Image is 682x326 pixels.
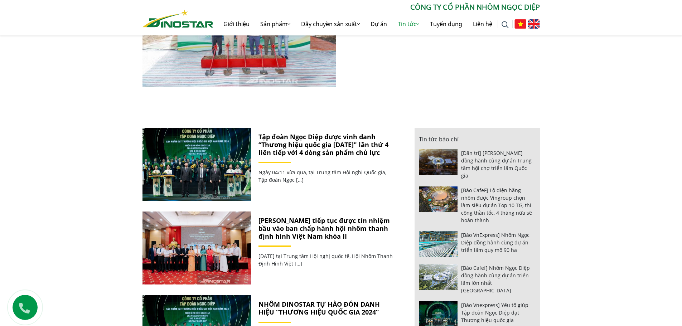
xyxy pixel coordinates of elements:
[258,300,380,316] a: NHÔM DINOSTAR TỰ HÀO ĐÓN DANH HIỆU “THƯƠNG HIỆU QUỐC GIA 2024”
[142,128,251,201] img: Tập đoàn Ngọc Diệp được vinh danh “Thương hiệu quốc gia năm 2024″ lần thứ 4 liên tiếp với 4 dòng ...
[142,10,213,28] img: Nhôm Dinostar
[461,264,530,294] a: [Báo Cafef] Nhôm Ngọc Diệp đồng hành cùng dự án triển lãm lớn nhất [GEOGRAPHIC_DATA]
[218,13,255,35] a: Giới thiệu
[365,13,392,35] a: Dự án
[258,216,390,240] a: [PERSON_NAME] tiếp tục được tín nhiệm bầu vào ban chấp hành hội nhôm thanh định hình Việt Nam khó...
[419,231,458,257] img: [Báo VnExpress] Nhôm Ngọc Diệp đồng hành cùng dự án triển lãm quy mô 90 ha
[425,13,468,35] a: Tuyển dụng
[258,132,388,156] a: Tập đoàn Ngọc Diệp được vinh danh “Thương hiệu quốc gia [DATE]″ lần thứ 4 liên tiếp với 4 dòng sả...
[461,187,532,224] a: [Báo CafeF] Lộ diện hãng nhôm được Vingroup chọn làm siêu dự án Top 10 TG, thi công thần tốc, 4 t...
[461,302,528,323] a: [Báo Vnexpress] Yếu tố giúp Tập đoàn Ngọc Diệp đạt Thương hiệu quốc gia
[514,19,526,29] img: Tiếng Việt
[419,264,458,290] img: [Báo Cafef] Nhôm Ngọc Diệp đồng hành cùng dự án triển lãm lớn nhất Đông Nam Á
[419,186,458,212] img: [Báo CafeF] Lộ diện hãng nhôm được Vingroup chọn làm siêu dự án Top 10 TG, thi công thần tốc, 4 t...
[258,169,397,184] p: Ngày 04/11 vừa qua, tại Trung tâm Hội nghị Quốc gia, Tập đoàn Ngọc […]
[528,19,540,29] img: English
[142,211,251,284] a: Nhôm Ngọc Diệp tiếp tục được tín nhiệm bầu vào ban chấp hành hội nhôm thanh định hình Việt Nam kh...
[142,128,251,201] a: Tập đoàn Ngọc Diệp được vinh danh “Thương hiệu quốc gia năm 2024″ lần thứ 4 liên tiếp với 4 dòng ...
[419,149,458,175] img: [Dân trí] Nhôm Ngọc Diệp đồng hành cùng dự án Trung tâm hội chợ triển lãm Quốc gia
[461,232,529,253] a: [Báo VnExpress] Nhôm Ngọc Diệp đồng hành cùng dự án triển lãm quy mô 90 ha
[258,252,397,267] p: [DATE] tại Trung tâm Hội nghị quốc tế, Hội Nhôm Thanh Định Hình Việt […]
[255,13,296,35] a: Sản phẩm
[419,135,536,143] p: Tin tức báo chí
[142,211,251,284] img: Nhôm Ngọc Diệp tiếp tục được tín nhiệm bầu vào ban chấp hành hội nhôm thanh định hình Việt Nam kh...
[213,2,540,13] p: CÔNG TY CỔ PHẦN NHÔM NGỌC DIỆP
[296,13,365,35] a: Dây chuyền sản xuất
[392,13,425,35] a: Tin tức
[502,21,509,28] img: search
[468,13,498,35] a: Liên hệ
[461,150,532,179] a: [Dân trí] [PERSON_NAME] đồng hành cùng dự án Trung tâm hội chợ triển lãm Quốc gia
